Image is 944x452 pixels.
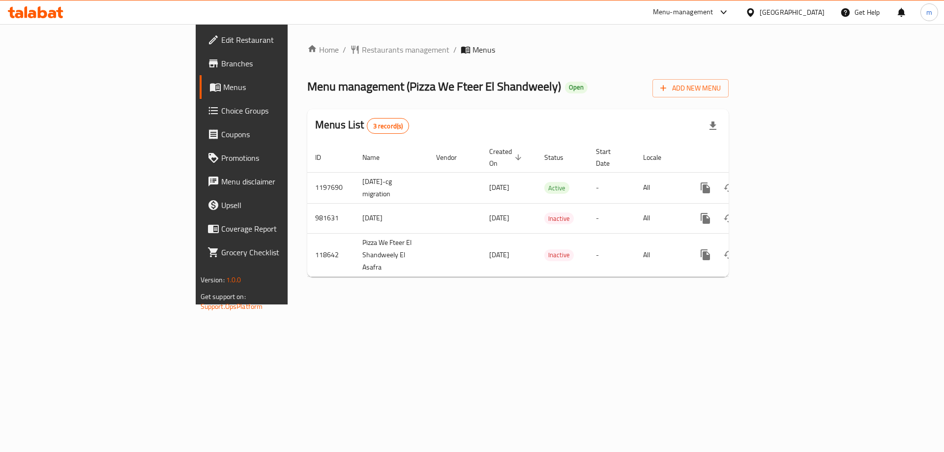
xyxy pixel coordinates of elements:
span: Inactive [544,249,574,261]
button: more [694,207,717,230]
td: All [635,203,686,233]
a: Menus [200,75,354,99]
button: more [694,176,717,200]
span: Coverage Report [221,223,346,235]
span: Add New Menu [660,82,721,94]
span: Edit Restaurant [221,34,346,46]
span: ID [315,151,334,163]
span: Vendor [436,151,470,163]
td: All [635,172,686,203]
div: [GEOGRAPHIC_DATA] [760,7,825,18]
span: Get support on: [201,290,246,303]
a: Promotions [200,146,354,170]
span: Branches [221,58,346,69]
span: Locale [643,151,674,163]
button: Change Status [717,207,741,230]
span: Menu disclaimer [221,176,346,187]
span: Active [544,182,569,194]
a: Coverage Report [200,217,354,241]
a: Branches [200,52,354,75]
a: Upsell [200,193,354,217]
div: Menu-management [653,6,713,18]
span: Restaurants management [362,44,449,56]
li: / [453,44,457,56]
td: - [588,233,635,276]
td: - [588,172,635,203]
span: Menus [223,81,346,93]
span: Menu management ( Pizza We Fteer El Shandweely ) [307,75,561,97]
th: Actions [686,143,796,173]
button: Change Status [717,243,741,267]
td: - [588,203,635,233]
td: [DATE]-cg migration [354,172,428,203]
span: 3 record(s) [367,121,409,131]
span: Start Date [596,146,623,169]
span: Grocery Checklist [221,246,346,258]
a: Coupons [200,122,354,146]
span: m [926,7,932,18]
span: Choice Groups [221,105,346,117]
nav: breadcrumb [307,44,729,56]
span: [DATE] [489,181,509,194]
span: Status [544,151,576,163]
button: more [694,243,717,267]
div: Export file [701,114,725,138]
button: Add New Menu [652,79,729,97]
div: Inactive [544,212,574,224]
button: Change Status [717,176,741,200]
span: Version: [201,273,225,286]
a: Support.OpsPlatform [201,300,263,313]
a: Edit Restaurant [200,28,354,52]
span: [DATE] [489,211,509,224]
span: [DATE] [489,248,509,261]
a: Restaurants management [350,44,449,56]
span: Inactive [544,213,574,224]
span: Created On [489,146,525,169]
span: Promotions [221,152,346,164]
span: Coupons [221,128,346,140]
span: 1.0.0 [226,273,241,286]
a: Grocery Checklist [200,241,354,264]
td: All [635,233,686,276]
div: Total records count [367,118,410,134]
a: Choice Groups [200,99,354,122]
a: Menu disclaimer [200,170,354,193]
td: Pizza We Fteer El Shandweely El Asafra [354,233,428,276]
td: [DATE] [354,203,428,233]
span: Name [362,151,392,163]
table: enhanced table [307,143,796,277]
span: Upsell [221,199,346,211]
span: Menus [472,44,495,56]
h2: Menus List [315,118,409,134]
span: Open [565,83,588,91]
div: Open [565,82,588,93]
